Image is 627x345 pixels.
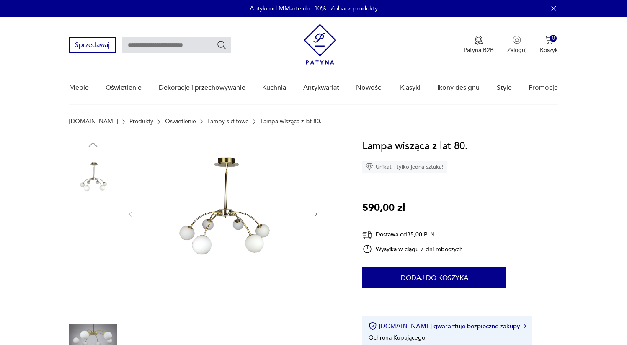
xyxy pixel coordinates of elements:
img: Ikona medalu [475,36,483,45]
button: Patyna B2B [464,36,494,54]
img: Ikona strzałki w prawo [524,324,526,328]
p: Lampa wisząca z lat 80. [261,118,322,125]
p: Zaloguj [507,46,526,54]
button: [DOMAIN_NAME] gwarantuje bezpieczne zakupy [369,322,526,330]
a: Lampy sufitowe [207,118,249,125]
img: Ikonka użytkownika [513,36,521,44]
a: Ikony designu [437,72,480,104]
p: 590,00 zł [362,200,405,216]
a: Kuchnia [262,72,286,104]
img: Zdjęcie produktu Lampa wisząca z lat 80. [69,209,117,257]
a: Oświetlenie [106,72,142,104]
div: Unikat - tylko jedna sztuka! [362,161,447,173]
img: Ikona certyfikatu [369,322,377,330]
button: Zaloguj [507,36,526,54]
p: Patyna B2B [464,46,494,54]
p: Antyki od MMarte do -10% [250,4,326,13]
p: Koszyk [540,46,558,54]
img: Zdjęcie produktu Lampa wisząca z lat 80. [142,138,304,289]
div: Dostawa od 35,00 PLN [362,229,463,240]
img: Ikona dostawy [362,229,372,240]
a: Sprzedawaj [69,43,116,49]
a: Nowości [356,72,383,104]
button: Szukaj [217,40,227,50]
button: 0Koszyk [540,36,558,54]
a: [DOMAIN_NAME] [69,118,118,125]
img: Ikona diamentu [366,163,373,171]
button: Dodaj do koszyka [362,267,506,288]
img: Ikona koszyka [545,36,553,44]
img: Patyna - sklep z meblami i dekoracjami vintage [304,24,336,65]
a: Oświetlenie [165,118,196,125]
img: Zdjęcie produktu Lampa wisząca z lat 80. [69,155,117,203]
div: 0 [550,35,557,42]
a: Promocje [529,72,558,104]
a: Klasyki [400,72,421,104]
a: Meble [69,72,89,104]
a: Dekoracje i przechowywanie [159,72,245,104]
a: Zobacz produkty [330,4,378,13]
li: Ochrona Kupującego [369,334,425,342]
h1: Lampa wisząca z lat 80. [362,138,468,154]
div: Wysyłka w ciągu 7 dni roboczych [362,244,463,254]
a: Ikona medaluPatyna B2B [464,36,494,54]
a: Antykwariat [303,72,339,104]
a: Style [497,72,512,104]
button: Sprzedawaj [69,37,116,53]
a: Produkty [129,118,153,125]
img: Zdjęcie produktu Lampa wisząca z lat 80. [69,262,117,310]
